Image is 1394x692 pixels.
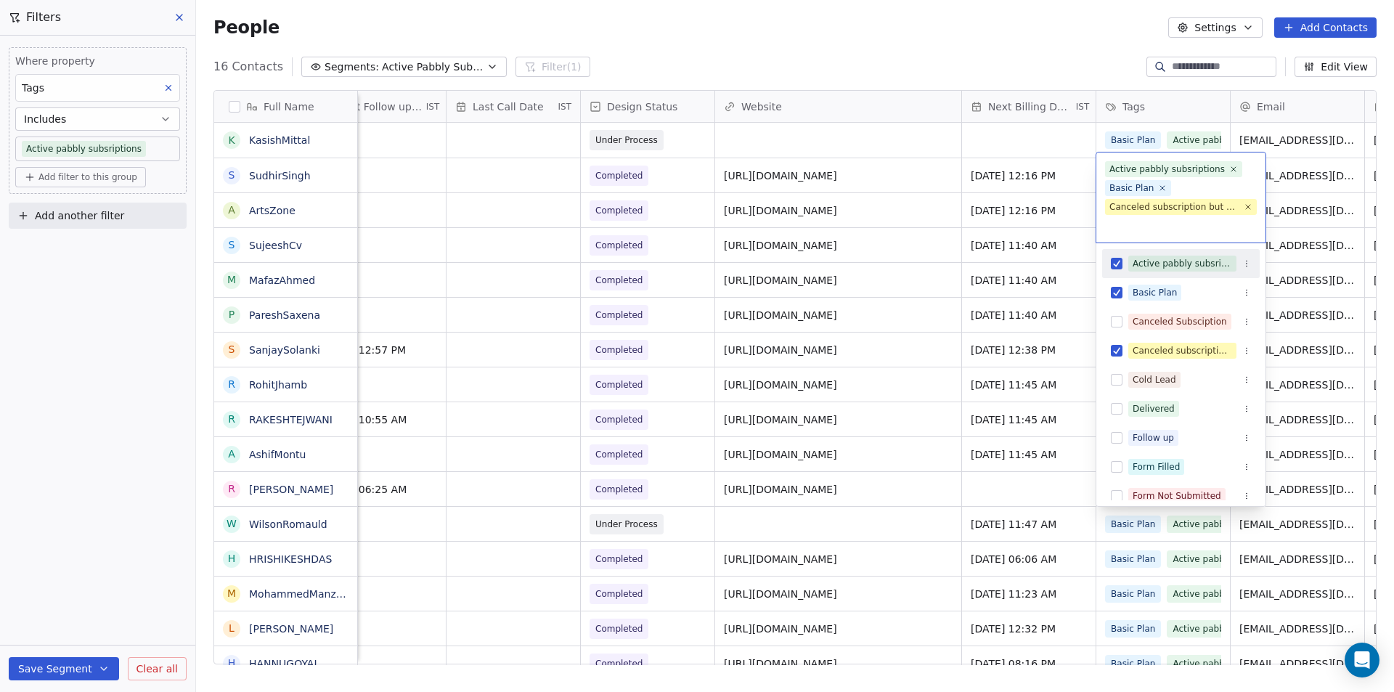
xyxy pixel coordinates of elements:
[1109,182,1154,195] div: Basic Plan
[1133,460,1180,473] div: Form Filled
[1133,344,1232,357] div: Canceled subscription but will renew
[1133,286,1177,299] div: Basic Plan
[1133,373,1176,386] div: Cold Lead
[1109,200,1239,213] div: Canceled subscription but will renew
[1133,315,1227,328] div: Canceled Subsciption
[1133,402,1175,415] div: Delivered
[1133,431,1174,444] div: Follow up
[1109,163,1225,176] div: Active pabbly subsriptions
[1133,489,1221,502] div: Form Not Submitted
[1133,257,1232,270] div: Active pabbly subsriptions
